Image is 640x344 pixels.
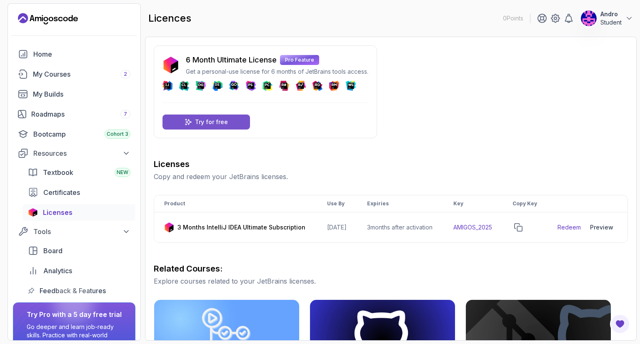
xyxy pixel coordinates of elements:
p: 3 Months IntelliJ IDEA Ultimate Subscription [177,223,305,232]
div: My Builds [33,89,130,99]
p: 0 Points [503,14,523,22]
button: Open Feedback Button [610,314,630,334]
p: Andro [600,10,622,18]
button: user profile imageAndroStudent [580,10,633,27]
a: Redeem [557,223,581,232]
h3: Related Courses: [154,263,628,274]
a: roadmaps [13,106,135,122]
a: courses [13,66,135,82]
span: Feedback & Features [40,286,106,296]
p: Explore courses related to your JetBrains licenses. [154,276,628,286]
a: licenses [23,204,135,221]
a: feedback [23,282,135,299]
a: board [23,242,135,259]
img: jetbrains icon [162,57,179,73]
a: home [13,46,135,62]
p: Student [600,18,622,27]
span: 7 [124,111,127,117]
div: Bootcamp [33,129,130,139]
div: My Courses [33,69,130,79]
th: Expiries [357,195,443,212]
a: builds [13,86,135,102]
td: 3 months after activation [357,212,443,243]
button: copy-button [512,222,524,233]
span: Textbook [43,167,73,177]
img: user profile image [581,10,597,26]
td: [DATE] [317,212,357,243]
p: Copy and redeem your JetBrains licenses. [154,172,628,182]
a: Landing page [18,12,78,25]
p: Pro Feature [280,55,319,65]
a: analytics [23,262,135,279]
td: AMIGOS_2025 [443,212,502,243]
span: Certificates [43,187,80,197]
button: Preview [586,219,617,236]
p: Try for free [195,118,228,126]
th: Copy Key [502,195,547,212]
span: Cohort 3 [107,131,128,137]
button: Tools [13,224,135,239]
span: Board [43,246,62,256]
div: Tools [33,227,130,237]
th: Product [154,195,317,212]
img: jetbrains icon [28,208,38,217]
a: certificates [23,184,135,201]
th: Key [443,195,502,212]
a: bootcamp [13,126,135,142]
a: Try for free [162,115,250,130]
a: textbook [23,164,135,181]
div: Preview [590,223,613,232]
img: jetbrains icon [164,222,174,232]
span: NEW [117,169,128,176]
p: Get a personal-use license for 6 months of JetBrains tools access. [186,67,368,76]
h3: Licenses [154,158,628,170]
th: Use By [317,195,357,212]
span: 2 [124,71,127,77]
p: 6 Month Ultimate License [186,54,277,66]
h2: licences [148,12,191,25]
span: Analytics [43,266,72,276]
div: Roadmaps [31,109,130,119]
button: Resources [13,146,135,161]
div: Resources [33,148,130,158]
div: Home [33,49,130,59]
span: Licenses [43,207,72,217]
